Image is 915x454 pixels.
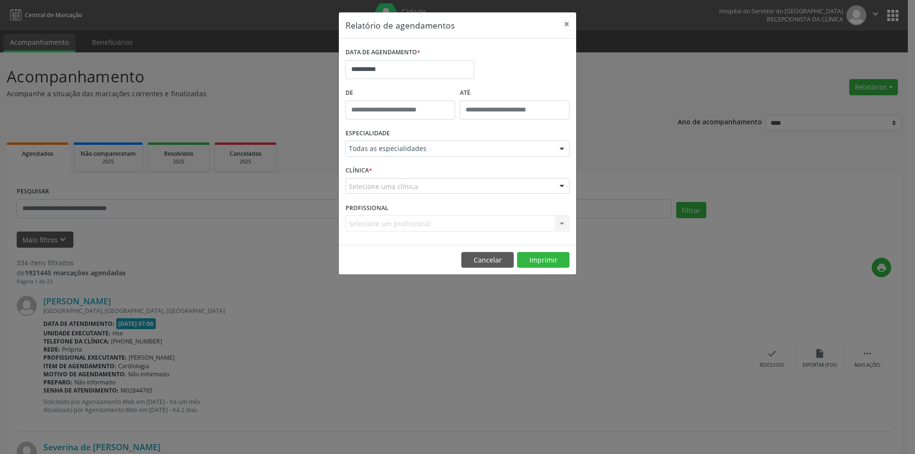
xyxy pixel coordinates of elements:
label: CLÍNICA [346,163,372,178]
label: ATÉ [460,86,569,101]
span: Todas as especialidades [349,144,550,153]
label: DATA DE AGENDAMENTO [346,45,420,60]
button: Imprimir [517,252,569,268]
button: Close [557,12,576,36]
label: De [346,86,455,101]
span: Selecione uma clínica [349,182,418,192]
button: Cancelar [461,252,514,268]
h5: Relatório de agendamentos [346,19,455,31]
label: ESPECIALIDADE [346,126,390,141]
